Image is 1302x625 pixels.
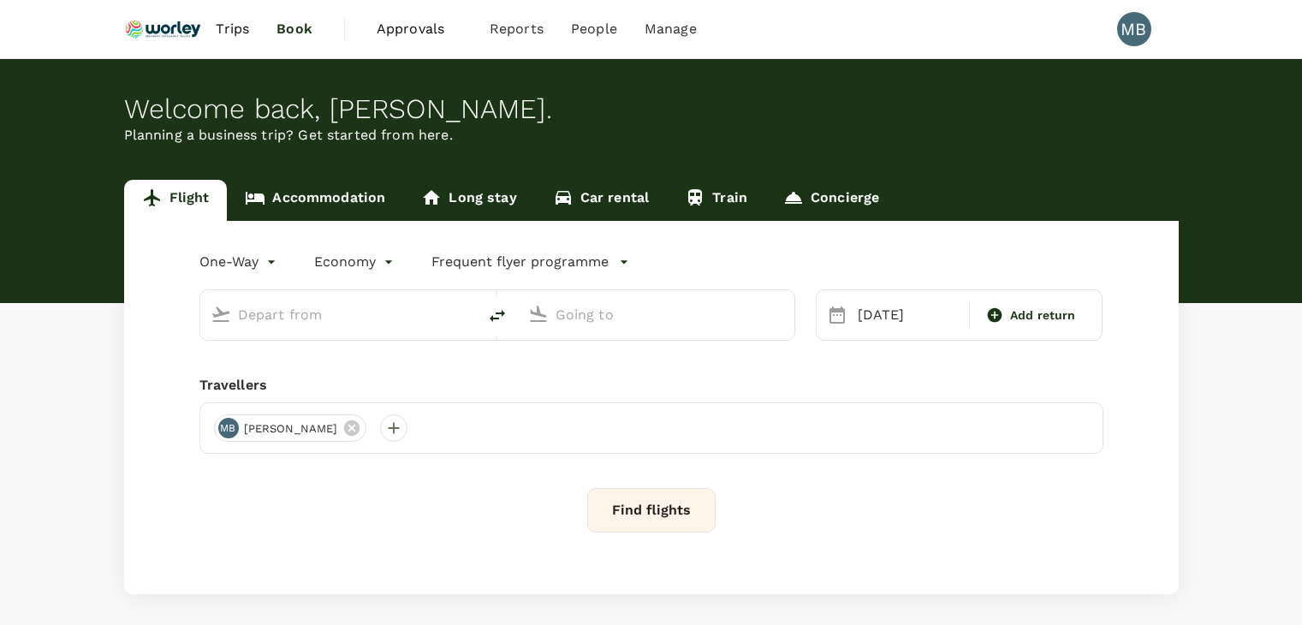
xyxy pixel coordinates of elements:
span: Approvals [377,19,462,39]
button: Frequent flyer programme [431,252,629,272]
div: Economy [314,248,397,276]
span: Manage [645,19,697,39]
div: MB[PERSON_NAME] [214,414,367,442]
input: Going to [556,301,758,328]
img: Ranhill Worley Sdn Bhd [124,10,203,48]
button: delete [477,295,518,336]
span: People [571,19,617,39]
span: Book [276,19,312,39]
button: Open [465,312,468,316]
span: [PERSON_NAME] [234,420,348,437]
a: Car rental [535,180,668,221]
p: Frequent flyer programme [431,252,609,272]
span: Trips [216,19,249,39]
div: MB [218,418,239,438]
div: [DATE] [851,298,966,332]
a: Flight [124,180,228,221]
div: Travellers [199,375,1103,396]
button: Find flights [587,488,716,533]
a: Accommodation [227,180,403,221]
div: One-Way [199,248,280,276]
div: Welcome back , [PERSON_NAME] . [124,93,1179,125]
p: Planning a business trip? Get started from here. [124,125,1179,146]
input: Depart from [238,301,441,328]
span: Add return [1010,307,1076,324]
a: Concierge [765,180,897,221]
a: Long stay [403,180,534,221]
button: Open [782,312,786,316]
span: Reports [490,19,544,39]
div: MB [1117,12,1151,46]
a: Train [667,180,765,221]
